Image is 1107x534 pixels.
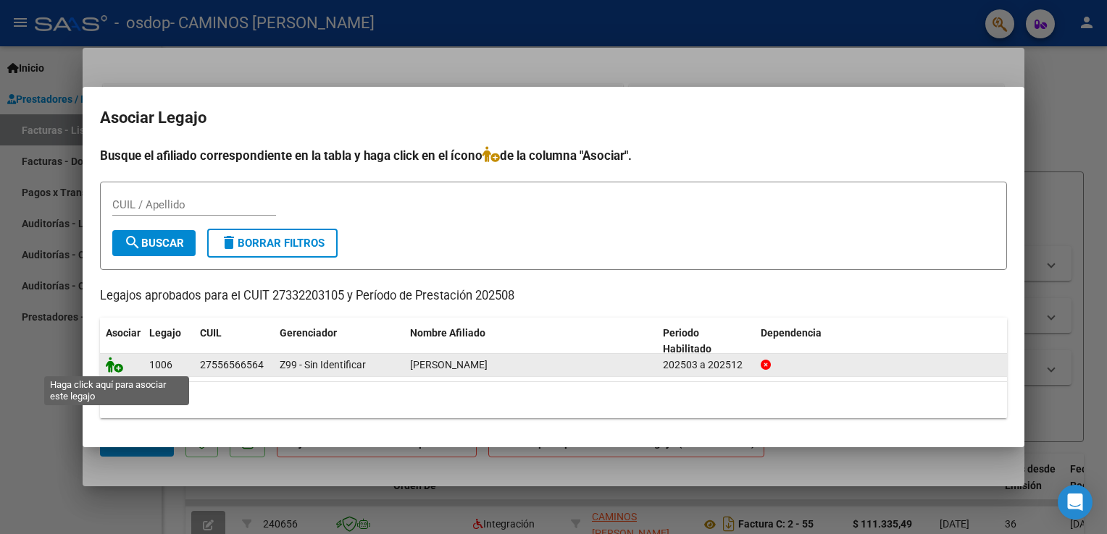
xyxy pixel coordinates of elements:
[207,229,338,258] button: Borrar Filtros
[1058,485,1093,520] div: Open Intercom Messenger
[143,318,194,365] datatable-header-cell: Legajo
[100,146,1007,165] h4: Busque el afiliado correspondiente en la tabla y haga click en el ícono de la columna "Asociar".
[410,359,488,370] span: GONZALEZ BIANCA VALENTINA
[149,327,181,339] span: Legajo
[100,104,1007,132] h2: Asociar Legajo
[280,327,337,339] span: Gerenciador
[220,234,238,251] mat-icon: delete
[663,327,711,355] span: Periodo Habilitado
[112,230,196,256] button: Buscar
[124,234,141,251] mat-icon: search
[100,318,143,365] datatable-header-cell: Asociar
[220,237,325,250] span: Borrar Filtros
[663,357,749,373] div: 202503 a 202512
[755,318,1008,365] datatable-header-cell: Dependencia
[100,287,1007,305] p: Legajos aprobados para el CUIT 27332203105 y Período de Prestación 202508
[761,327,822,339] span: Dependencia
[657,318,755,365] datatable-header-cell: Periodo Habilitado
[404,318,657,365] datatable-header-cell: Nombre Afiliado
[274,318,404,365] datatable-header-cell: Gerenciador
[100,382,1007,418] div: 1 registros
[200,357,264,373] div: 27556566564
[194,318,274,365] datatable-header-cell: CUIL
[106,327,141,339] span: Asociar
[410,327,485,339] span: Nombre Afiliado
[200,327,222,339] span: CUIL
[149,359,172,370] span: 1006
[280,359,366,370] span: Z99 - Sin Identificar
[124,237,184,250] span: Buscar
